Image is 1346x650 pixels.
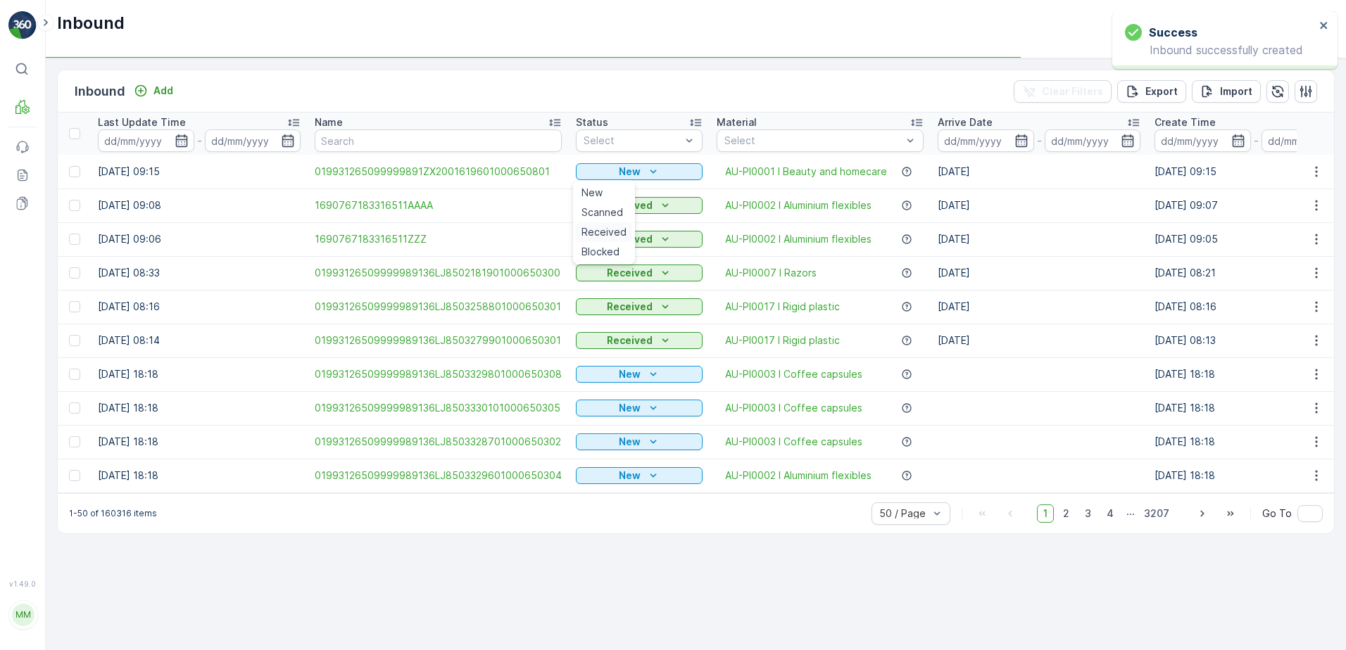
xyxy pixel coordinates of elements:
p: New [619,469,641,483]
td: [DATE] 09:15 [91,155,308,189]
td: [DATE] 09:08 [91,189,308,222]
p: New [619,435,641,449]
p: Select [584,134,681,148]
span: AU-PI0017 I Rigid plastic [725,300,840,314]
span: 01993126509999989136LJ8503324901000650300 [46,231,295,243]
p: Export [1145,84,1178,98]
span: 3 [1078,504,1097,523]
a: AU-PI0002 I Aluminium flexibles [725,198,872,212]
td: [DATE] [931,189,1147,222]
span: First Weight : [12,277,80,289]
td: [DATE] 18:18 [91,391,308,425]
span: 019931265099999891ZX2001619601000650801 [315,165,562,179]
td: [DATE] 09:06 [91,222,308,256]
button: Received [576,265,703,281]
span: Scanned [581,205,623,219]
p: New [619,165,641,179]
span: Material Type : [12,300,87,312]
span: 1690767183316511ZZZ [315,232,562,246]
p: Received [607,266,653,280]
a: 01993126509999989136LJ8503329801000650308 [315,367,562,381]
span: Arrive Date : [12,254,75,266]
span: 1 [1037,504,1054,523]
p: - [197,132,202,149]
p: New [619,401,641,415]
p: Status [576,115,608,129]
button: Import [1192,80,1261,103]
span: AU-PI0003 I Coffee capsules [725,401,862,415]
a: 01993126509999989136LJ8503258801000650301 [315,300,562,314]
input: Search [315,129,562,152]
span: 0 kg [79,347,100,359]
input: dd/mm/yyyy [98,129,194,152]
p: Received [607,333,653,348]
p: 01993126509999989136LJ8503324901000650300 [523,12,820,29]
p: Name [315,115,343,129]
td: [DATE] 18:18 [91,425,308,459]
p: Add [153,84,173,98]
a: AU-PI0002 I Aluminium flexibles [725,469,872,483]
div: Toggle Row Selected [69,369,80,380]
button: New [576,467,703,484]
span: New [581,186,603,200]
a: AU-PI0003 I Coffee capsules [725,435,862,449]
ul: New [573,180,635,265]
input: dd/mm/yyyy [938,129,1034,152]
div: Toggle Row Selected [69,267,80,279]
a: 01993126509999989136LJ8502181901000650300 [315,266,562,280]
button: Received [576,332,703,349]
a: AU-PI0003 I Coffee capsules [725,367,862,381]
a: 01993126509999989136LJ8503330101000650305 [315,401,562,415]
div: Toggle Row Selected [69,166,80,177]
a: AU-PI0007 I Razors [725,266,817,280]
div: Toggle Row Selected [69,470,80,481]
button: Received [576,231,703,248]
button: New [576,433,703,450]
span: 4 [1100,504,1120,523]
span: AU-PI0020 I Water filters [87,300,210,312]
p: Import [1220,84,1252,98]
p: ... [1126,504,1135,523]
span: 01993126509999989136LJ8503328701000650302 [315,435,562,449]
button: Export [1117,80,1186,103]
button: Received [576,197,703,214]
p: New [619,367,641,381]
input: dd/mm/yyyy [1045,129,1141,152]
a: AU-PI0017 I Rigid plastic [725,333,840,348]
td: [DATE] [931,222,1147,256]
span: Go To [1262,506,1292,521]
button: New [576,366,703,383]
p: Select [724,134,902,148]
div: Toggle Row Selected [69,402,80,414]
td: [DATE] 18:18 [91,357,308,391]
div: MM [12,604,34,626]
a: 1690767183316511AAAA [315,198,562,212]
span: [DATE] [75,254,108,266]
div: Toggle Row Selected [69,335,80,346]
button: New [576,400,703,416]
p: - [1254,132,1259,149]
p: Inbound [57,12,125,34]
span: 2 [1057,504,1076,523]
button: MM [8,591,37,639]
span: 2.02 kg [80,277,116,289]
img: logo [8,11,37,39]
span: Received [581,225,627,239]
input: dd/mm/yyyy [205,129,301,152]
p: Clear Filters [1042,84,1103,98]
span: 3207 [1138,504,1176,523]
p: Inbound successfully created [1125,44,1315,56]
a: AU-PI0002 I Aluminium flexibles [725,232,872,246]
input: dd/mm/yyyy [1155,129,1251,152]
td: [DATE] [931,256,1147,290]
button: Received [576,298,703,315]
button: Add [128,82,179,99]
